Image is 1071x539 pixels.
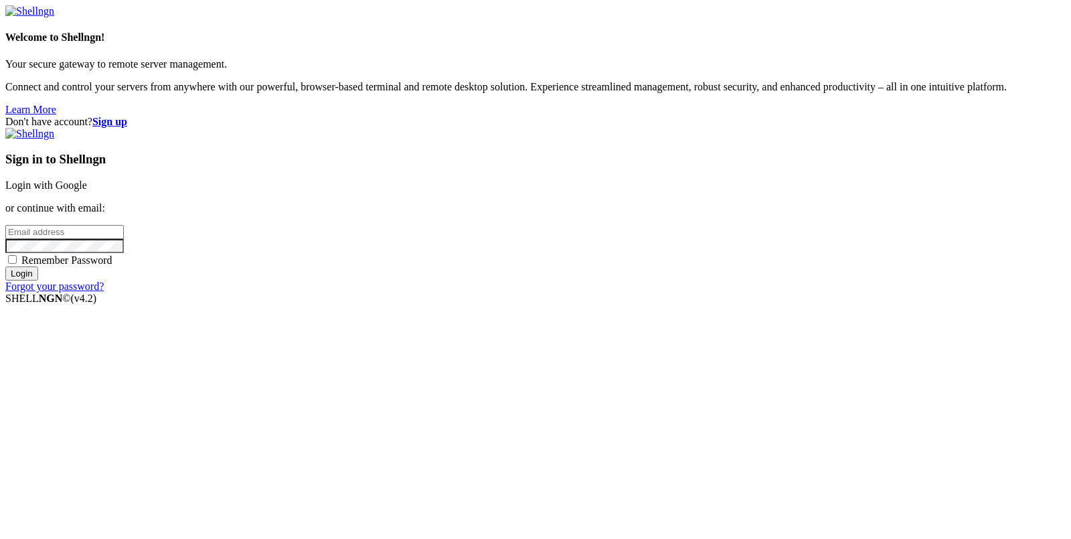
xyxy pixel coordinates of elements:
h3: Sign in to Shellngn [5,152,1066,167]
h4: Welcome to Shellngn! [5,31,1066,44]
input: Email address [5,225,124,239]
div: Don't have account? [5,116,1066,128]
b: NGN [39,293,63,304]
p: Your secure gateway to remote server management. [5,58,1066,70]
p: or continue with email: [5,202,1066,214]
span: SHELL © [5,293,96,304]
a: Forgot your password? [5,281,104,292]
input: Remember Password [8,255,17,264]
p: Connect and control your servers from anywhere with our powerful, browser-based terminal and remo... [5,81,1066,93]
span: Remember Password [21,254,112,266]
a: Learn More [5,104,56,115]
img: Shellngn [5,128,54,140]
a: Sign up [92,116,127,127]
img: Shellngn [5,5,54,17]
a: Login with Google [5,179,87,191]
input: Login [5,266,38,281]
span: 4.2.0 [71,293,97,304]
